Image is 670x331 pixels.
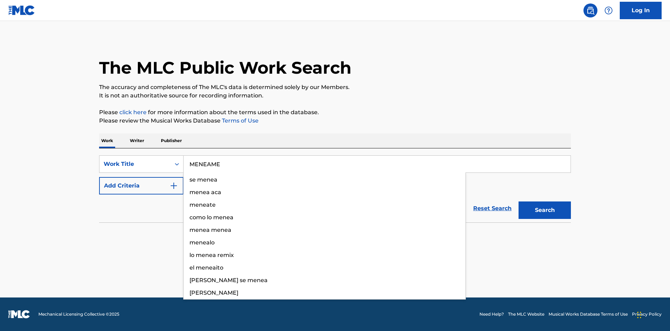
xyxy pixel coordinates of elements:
h1: The MLC Public Work Search [99,57,351,78]
p: The accuracy and completeness of The MLC's data is determined solely by our Members. [99,83,571,91]
a: Terms of Use [221,117,259,124]
p: Please review the Musical Works Database [99,117,571,125]
img: search [586,6,595,15]
span: Mechanical Licensing Collective © 2025 [38,311,119,317]
span: menealo [189,239,215,246]
img: help [604,6,613,15]
div: Help [602,3,616,17]
p: Publisher [159,133,184,148]
span: meneate [189,201,216,208]
span: menea aca [189,189,221,196]
p: Work [99,133,115,148]
a: Musical Works Database Terms of Use [549,311,628,317]
button: Search [519,201,571,219]
span: [PERSON_NAME] [189,289,238,296]
img: logo [8,310,30,318]
img: 9d2ae6d4665cec9f34b9.svg [170,182,178,190]
span: menea menea [189,227,231,233]
p: Please for more information about the terms used in the database. [99,108,571,117]
a: Need Help? [479,311,504,317]
a: click here [119,109,147,116]
a: Public Search [583,3,597,17]
form: Search Form [99,155,571,222]
span: como lo menea [189,214,233,221]
button: Add Criteria [99,177,184,194]
div: Work Title [104,160,166,168]
p: It is not an authoritative source for recording information. [99,91,571,100]
a: Privacy Policy [632,311,662,317]
a: Log In [620,2,662,19]
a: The MLC Website [508,311,544,317]
span: lo menea remix [189,252,234,258]
a: Reset Search [470,201,515,216]
img: MLC Logo [8,5,35,15]
span: el meneaito [189,264,223,271]
span: se menea [189,176,217,183]
p: Writer [128,133,146,148]
span: [PERSON_NAME] se menea [189,277,268,284]
iframe: Chat Widget [635,297,670,331]
div: Drag [637,304,641,325]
